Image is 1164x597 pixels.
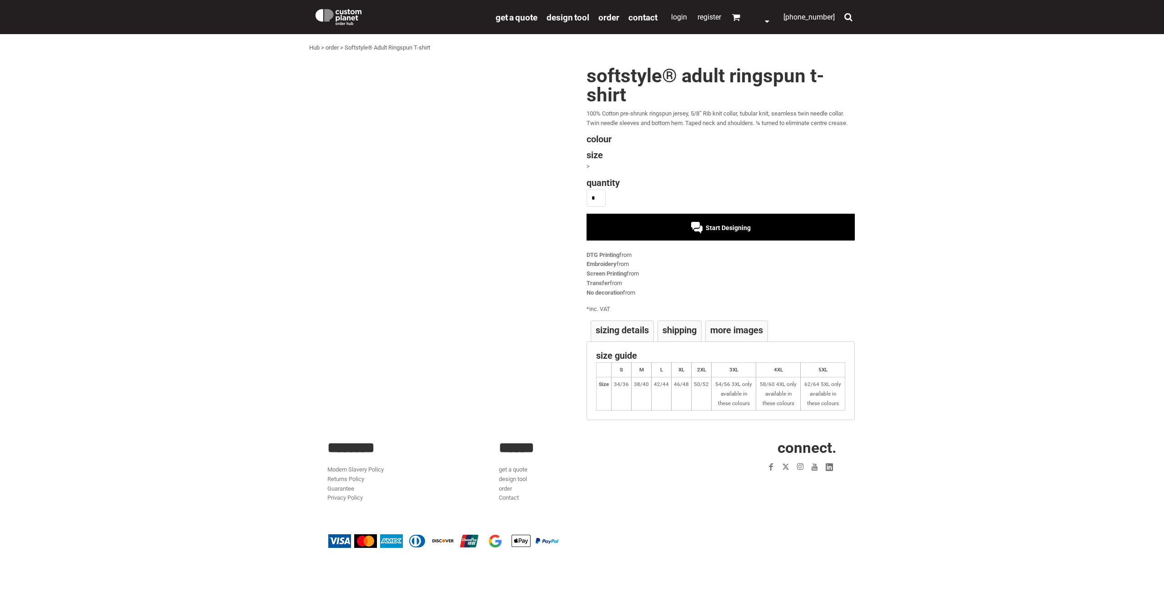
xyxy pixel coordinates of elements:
span: Start Designing [706,224,751,231]
a: Hub [309,44,320,51]
th: 2XL [692,363,712,377]
a: No decoration [587,289,623,296]
h2: CONNECT. [671,440,837,455]
a: get a quote [499,466,527,473]
h4: Size Guide [596,351,845,360]
h4: Sizing Details [596,326,649,335]
td: 54/56 3XL only available in these colours [712,377,756,411]
a: order [326,44,339,51]
td: 46/48 [672,377,692,411]
img: Mastercard [354,534,377,548]
a: Screen Printing [587,270,627,277]
span: Contact [628,12,657,23]
td: 34/36 [612,377,632,411]
th: 5XL [801,363,845,377]
a: Returns Policy [327,476,364,482]
h1: Softstyle® Adult Ringspun T-shirt [587,66,855,105]
a: design tool [547,12,589,22]
a: Guarantee [327,485,354,492]
th: L [652,363,672,377]
img: Google Pay [484,534,507,548]
a: Login [671,13,687,21]
div: from [587,279,855,288]
th: 3XL [712,363,756,377]
h4: Size [587,151,855,160]
span: [PHONE_NUMBER] [783,13,835,21]
a: Privacy Policy [327,494,363,501]
img: Visa [328,534,351,548]
div: > [321,43,324,53]
a: Transfer [587,280,610,286]
h4: Quantity [587,178,855,187]
p: 100% Cotton pre-shrunk ringspun jersey, 5/8” Rib knit collar, tubular knit, seamless twin needle ... [587,109,855,128]
span: design tool [547,12,589,23]
a: order [499,485,512,492]
td: 58/60 4XL only available in these colours [756,377,801,411]
a: Contact [499,494,519,501]
a: get a quote [496,12,537,22]
img: Custom Planet [314,7,363,25]
img: Apple Pay [510,534,532,548]
div: inc. VAT [587,305,855,314]
img: Discover [432,534,455,548]
div: from [587,288,855,298]
a: design tool [499,476,527,482]
span: order [598,12,619,23]
td: 38/40 [632,377,652,411]
th: XL [672,363,692,377]
h4: Shipping [662,326,697,335]
td: 62/64 5XL only available in these colours [801,377,845,411]
div: from [587,269,855,279]
th: 4XL [756,363,801,377]
a: Contact [628,12,657,22]
a: Register [697,13,721,21]
img: China UnionPay [458,534,481,548]
h4: Colour [587,135,855,144]
a: order [598,12,619,22]
img: PayPal [536,538,558,543]
h4: More Images [710,326,763,335]
td: 50/52 [692,377,712,411]
img: American Express [380,534,403,548]
div: > [587,162,855,171]
div: from [587,251,855,260]
div: Softstyle® Adult Ringspun T-shirt [345,43,430,53]
a: DTG Printing [587,251,619,258]
a: Modern Slavery Policy [327,466,384,473]
th: M [632,363,652,377]
span: get a quote [496,12,537,23]
img: Diners Club [406,534,429,548]
a: Embroidery [587,261,617,267]
div: > [340,43,343,53]
div: from [587,260,855,269]
td: 42/44 [652,377,672,411]
a: Custom Planet [309,2,491,30]
th: S [612,363,632,377]
th: Size [597,377,612,411]
iframe: Customer reviews powered by Trustpilot [711,480,837,491]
